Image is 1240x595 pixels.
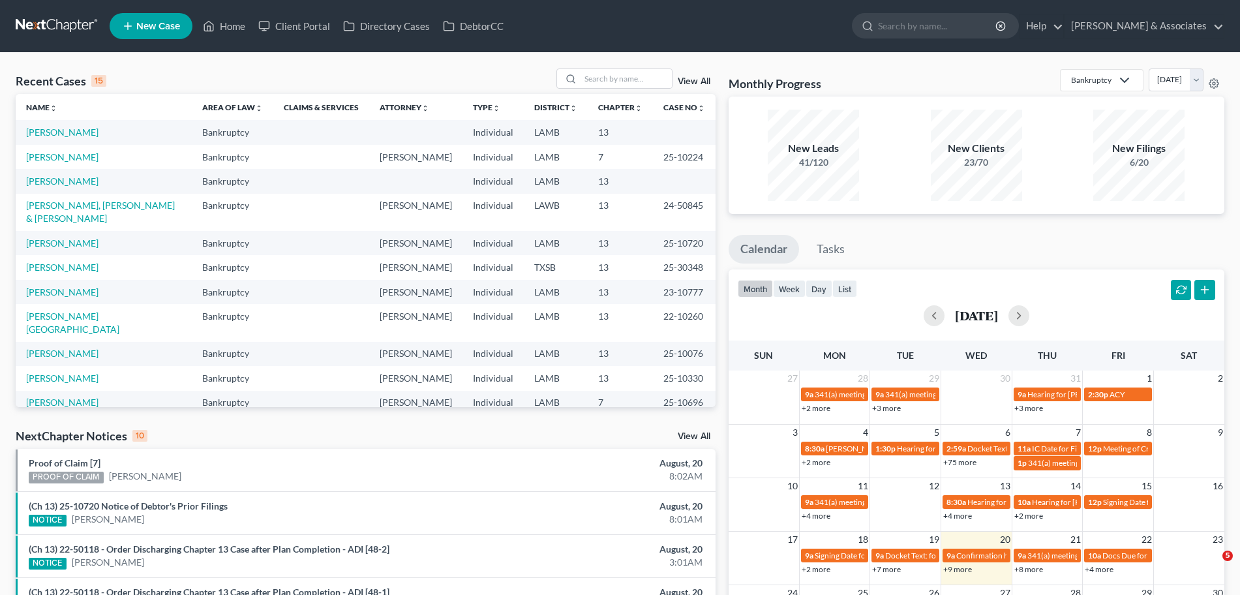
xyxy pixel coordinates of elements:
div: August, 20 [487,500,703,513]
span: 12p [1088,497,1102,507]
td: Bankruptcy [192,366,273,390]
td: Individual [462,342,524,366]
a: [PERSON_NAME] [26,237,98,249]
span: 8:30a [805,444,824,453]
span: 12p [1088,444,1102,453]
td: [PERSON_NAME] [369,194,462,231]
td: [PERSON_NAME] [369,280,462,304]
span: 7 [1074,425,1082,440]
div: PROOF OF CLAIM [29,472,104,483]
span: 9 [1217,425,1224,440]
span: Fri [1111,350,1125,361]
td: Individual [462,169,524,193]
td: Individual [462,366,524,390]
span: Thu [1038,350,1057,361]
span: [PERSON_NAME] - Trial [826,444,907,453]
td: Bankruptcy [192,120,273,144]
span: 27 [786,371,799,386]
a: [PERSON_NAME], [PERSON_NAME] & [PERSON_NAME] [26,200,175,224]
a: +3 more [872,403,901,413]
button: day [806,280,832,297]
td: Individual [462,391,524,415]
td: LAMB [524,366,588,390]
td: Individual [462,255,524,279]
div: 41/120 [768,156,859,169]
span: 9a [875,551,884,560]
span: Hearing for [PERSON_NAME] [1032,497,1134,507]
span: 21 [1069,532,1082,547]
td: 13 [588,280,653,304]
a: [PERSON_NAME] [72,513,144,526]
td: LAMB [524,120,588,144]
td: 13 [588,169,653,193]
a: View All [678,432,710,441]
a: Help [1020,14,1063,38]
span: Confirmation hearing for Dually [PERSON_NAME] & [PERSON_NAME] [956,551,1197,560]
span: 30 [999,371,1012,386]
i: unfold_more [255,104,263,112]
td: 13 [588,366,653,390]
span: Mon [823,350,846,361]
button: week [773,280,806,297]
span: 341(a) meeting for [PERSON_NAME] [885,389,1011,399]
span: IC Date for Fields, Wanketa [1032,444,1124,453]
td: [PERSON_NAME] [369,255,462,279]
span: 341(a) meeting for [PERSON_NAME] [1027,551,1153,560]
td: 25-10720 [653,231,716,255]
span: 2:59a [946,444,966,453]
div: 10 [132,430,147,442]
a: +3 more [1014,403,1043,413]
span: 12 [928,478,941,494]
span: Hearing for [PERSON_NAME] & [PERSON_NAME] [897,444,1068,453]
td: 7 [588,145,653,169]
a: [PERSON_NAME][GEOGRAPHIC_DATA] [26,311,119,335]
span: 23 [1211,532,1224,547]
span: 10a [1088,551,1101,560]
div: Recent Cases [16,73,106,89]
a: Directory Cases [337,14,436,38]
td: [PERSON_NAME] [369,231,462,255]
a: Calendar [729,235,799,264]
div: NOTICE [29,515,67,526]
a: Typeunfold_more [473,102,500,112]
span: Docs Due for [PERSON_NAME] [1102,551,1210,560]
span: 14 [1069,478,1082,494]
i: unfold_more [50,104,57,112]
td: Bankruptcy [192,145,273,169]
span: 31 [1069,371,1082,386]
td: Bankruptcy [192,194,273,231]
span: 16 [1211,478,1224,494]
div: NOTICE [29,558,67,570]
div: August, 20 [487,457,703,470]
i: unfold_more [492,104,500,112]
span: 341(a) meeting for [PERSON_NAME] [815,497,941,507]
span: Signing Date for [PERSON_NAME] [1103,497,1220,507]
span: Hearing for [PERSON_NAME] [1027,389,1129,399]
td: [PERSON_NAME] [369,391,462,415]
div: New Clients [931,141,1022,156]
span: 11a [1018,444,1031,453]
a: Area of Lawunfold_more [202,102,263,112]
th: Claims & Services [273,94,369,120]
span: 8 [1145,425,1153,440]
td: LAMB [524,391,588,415]
a: Home [196,14,252,38]
span: 341(a) meeting for [PERSON_NAME] & [PERSON_NAME] [815,389,1010,399]
td: Bankruptcy [192,169,273,193]
i: unfold_more [421,104,429,112]
span: 9a [805,551,813,560]
iframe: Intercom live chat [1196,551,1227,582]
div: 6/20 [1093,156,1185,169]
td: [PERSON_NAME] [369,304,462,341]
a: +4 more [1085,564,1113,574]
a: [PERSON_NAME] [26,262,98,273]
span: 15 [1140,478,1153,494]
td: Bankruptcy [192,231,273,255]
a: [PERSON_NAME] [72,556,144,569]
i: unfold_more [569,104,577,112]
a: [PERSON_NAME] [26,151,98,162]
span: 9a [946,551,955,560]
td: Bankruptcy [192,255,273,279]
span: Wed [965,350,987,361]
a: +2 more [802,457,830,467]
